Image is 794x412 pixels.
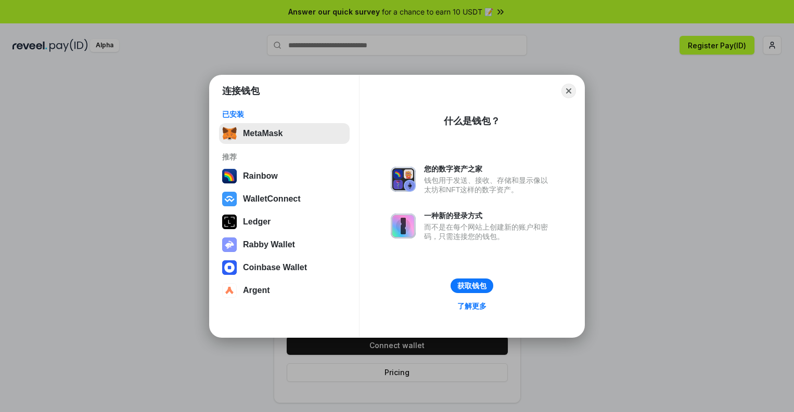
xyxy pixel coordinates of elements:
div: 推荐 [222,152,347,162]
div: 而不是在每个网站上创建新的账户和密码，只需连接您的钱包。 [424,222,553,241]
img: svg+xml,%3Csvg%20width%3D%2228%22%20height%3D%2228%22%20viewBox%3D%220%200%2028%2028%22%20fill%3D... [222,192,237,206]
a: 了解更多 [451,299,493,313]
img: svg+xml,%3Csvg%20xmlns%3D%22http%3A%2F%2Fwww.w3.org%2F2000%2Fsvg%22%20fill%3D%22none%22%20viewBox... [391,167,416,192]
div: Coinbase Wallet [243,263,307,272]
div: Ledger [243,217,271,227]
img: svg+xml,%3Csvg%20fill%3D%22none%22%20height%3D%2233%22%20viewBox%3D%220%200%2035%2033%22%20width%... [222,126,237,141]
div: WalletConnect [243,194,301,204]
img: svg+xml,%3Csvg%20xmlns%3D%22http%3A%2F%2Fwww.w3.org%2F2000%2Fsvg%22%20width%3D%2228%22%20height%3... [222,215,237,229]
img: svg+xml,%3Csvg%20width%3D%22120%22%20height%3D%22120%22%20viewBox%3D%220%200%20120%20120%22%20fil... [222,169,237,183]
h1: 连接钱包 [222,85,260,97]
button: Coinbase Wallet [219,257,350,278]
div: 了解更多 [457,301,486,311]
div: 获取钱包 [457,281,486,290]
button: Close [561,84,576,98]
img: svg+xml,%3Csvg%20xmlns%3D%22http%3A%2F%2Fwww.w3.org%2F2000%2Fsvg%22%20fill%3D%22none%22%20viewBox... [391,214,416,238]
button: Rabby Wallet [219,234,350,255]
img: svg+xml,%3Csvg%20xmlns%3D%22http%3A%2F%2Fwww.w3.org%2F2000%2Fsvg%22%20fill%3D%22none%22%20viewBox... [222,237,237,252]
div: Rainbow [243,171,278,181]
button: Argent [219,280,350,301]
div: 您的数字资产之家 [424,164,553,174]
button: MetaMask [219,123,350,144]
div: 一种新的登录方式 [424,211,553,220]
div: Argent [243,286,270,295]
img: svg+xml,%3Csvg%20width%3D%2228%22%20height%3D%2228%22%20viewBox%3D%220%200%2028%2028%22%20fill%3D... [222,283,237,298]
button: Ledger [219,211,350,232]
button: 获取钱包 [451,278,493,293]
div: 已安装 [222,110,347,119]
div: Rabby Wallet [243,240,295,249]
button: Rainbow [219,166,350,187]
button: WalletConnect [219,189,350,209]
div: 什么是钱包？ [444,115,500,127]
img: svg+xml,%3Csvg%20width%3D%2228%22%20height%3D%2228%22%20viewBox%3D%220%200%2028%2028%22%20fill%3D... [222,260,237,275]
div: MetaMask [243,129,283,138]
div: 钱包用于发送、接收、存储和显示像以太坊和NFT这样的数字资产。 [424,176,553,194]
